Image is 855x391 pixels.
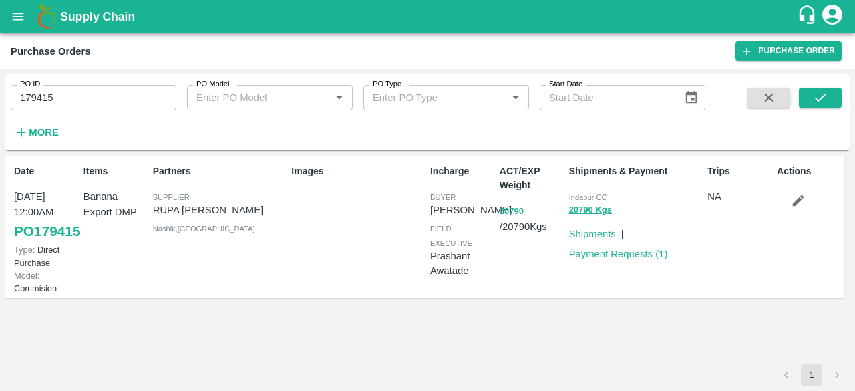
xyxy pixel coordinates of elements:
label: Start Date [549,79,582,90]
p: [DATE] 12:00AM [14,189,78,219]
div: account of current user [820,3,844,31]
input: Enter PO Type [367,89,486,106]
input: Start Date [540,85,673,110]
p: Direct Purchase [14,243,78,269]
div: | [616,221,624,241]
button: page 1 [801,364,822,386]
button: Open [507,89,524,106]
label: PO Model [196,79,230,90]
a: PO179415 [14,219,80,243]
img: logo [33,3,60,30]
button: More [11,121,62,144]
button: open drawer [3,1,33,32]
button: 20790 Kgs [569,203,612,218]
input: Enter PO ID [11,85,176,110]
a: Supply Chain [60,7,797,26]
p: ACT/EXP Weight [500,164,564,192]
button: Choose date [679,85,704,110]
p: Shipments & Payment [569,164,703,178]
nav: pagination navigation [774,364,850,386]
span: field executive [430,225,472,247]
p: Prashant Awatade [430,249,494,279]
span: buyer [430,193,456,201]
strong: More [29,127,59,138]
label: PO Type [373,79,401,90]
a: Payment Requests (1) [569,249,668,259]
button: 20790 [500,204,524,219]
p: Items [83,164,148,178]
p: Incharge [430,164,494,178]
p: Commision [14,269,78,295]
p: RUPA [PERSON_NAME] [153,203,287,217]
p: Partners [153,164,287,178]
input: Enter PO Model [191,89,309,106]
div: customer-support [797,5,820,29]
a: Purchase Order [735,41,842,61]
span: Nashik , [GEOGRAPHIC_DATA] [153,225,255,233]
p: Images [291,164,425,178]
p: Date [14,164,78,178]
span: Type: [14,245,35,255]
p: Actions [777,164,841,178]
span: Supplier [153,193,190,201]
div: Purchase Orders [11,43,91,60]
span: Model: [14,271,39,281]
p: Trips [707,164,772,178]
button: Open [331,89,348,106]
p: Banana Export DMP [83,189,148,219]
p: [PERSON_NAME] [430,203,512,217]
p: / 20790 Kgs [500,203,564,234]
span: Indapur CC [569,193,607,201]
label: PO ID [20,79,40,90]
p: NA [707,189,772,204]
b: Supply Chain [60,10,135,23]
a: Shipments [569,229,616,239]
